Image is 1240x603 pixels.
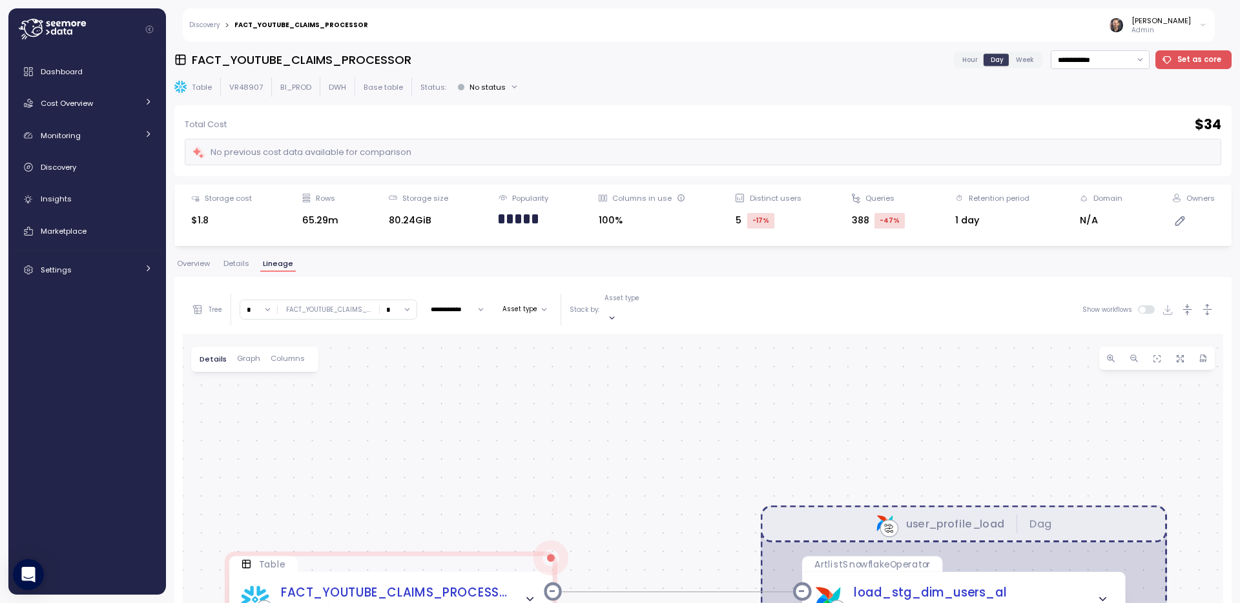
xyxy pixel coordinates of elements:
p: Stack by: [570,305,599,314]
a: Discovery [14,154,161,180]
div: 5 [736,213,801,229]
div: Columns in use [612,193,685,203]
button: Asset type [497,301,552,317]
div: Queries [865,193,894,203]
p: BI_PROD [280,82,311,92]
a: Discovery [189,22,220,28]
div: No status [470,82,506,92]
div: 100% [599,213,685,228]
a: Monitoring [14,123,161,148]
span: Monitoring [41,130,81,141]
span: Dashboard [41,66,83,77]
p: Asset type [604,294,639,303]
p: Dag [1029,516,1051,532]
p: Tree [209,305,222,314]
div: > [225,21,229,30]
div: 1 day [955,213,1029,228]
p: DWH [329,82,346,92]
button: No status [452,77,524,96]
span: Details [200,356,227,363]
a: FACT_YOUTUBE_CLAIMS_PROCESSOR [281,584,508,603]
div: Rows [316,193,335,203]
div: Owners [1186,193,1215,203]
div: user_profile_load [905,516,1004,532]
span: Day [991,55,1004,65]
div: -47 % [874,213,905,229]
img: ACg8ocI2dL-zei04f8QMW842o_HSSPOvX6ScuLi9DAmwXc53VPYQOcs=s96-c [1110,18,1123,32]
span: Marketplace [41,226,87,236]
a: load_stg_dim_users_al [854,584,1007,603]
p: ArtlistSnowflakeOperator [814,558,930,571]
span: Graph [237,355,260,362]
span: Week [1016,55,1034,65]
a: Settings [14,257,161,283]
p: VR48907 [229,82,263,92]
a: Dashboard [14,59,161,85]
a: Cost Overview [14,90,161,116]
span: Lineage [263,260,293,267]
span: Show workflows [1082,305,1139,314]
span: Details [223,260,249,267]
p: Table [192,82,212,92]
div: 388 [852,213,905,229]
div: 80.24GiB [389,213,448,228]
a: Insights [14,187,161,212]
div: FACT_YOUTUBE_CLAIMS_ ... [286,305,371,314]
div: N/A [1080,213,1122,228]
p: Base table [364,82,403,92]
span: Columns [271,355,305,362]
div: Popularity [512,193,548,203]
p: Total Cost [185,118,227,131]
div: Domain [1093,193,1122,203]
span: Settings [41,265,72,275]
button: Set as core [1155,50,1232,69]
div: Storage cost [205,193,252,203]
h2: $ 34 [1195,116,1221,134]
span: Discovery [41,162,76,172]
div: Storage size [402,193,448,203]
span: Cost Overview [41,98,93,108]
div: [PERSON_NAME] [1131,15,1191,26]
span: Insights [41,194,72,204]
div: Retention period [969,193,1029,203]
div: No previous cost data available for comparison [192,145,411,160]
div: $1.8 [191,213,252,228]
p: Status: [420,82,446,92]
h3: FACT_YOUTUBE_CLAIMS_PROCESSOR [192,52,411,68]
p: Table [259,558,285,571]
span: Set as core [1177,51,1221,68]
div: FACT_YOUTUBE_CLAIMS_PROCESSOR [234,22,368,28]
div: -17 % [747,213,774,229]
p: Admin [1131,26,1191,35]
a: Marketplace [14,218,161,244]
span: Overview [177,260,210,267]
span: Hour [962,55,978,65]
div: 65.29m [302,213,338,228]
button: Collapse navigation [141,25,158,34]
div: Distinct users [750,193,801,203]
div: Open Intercom Messenger [13,559,44,590]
